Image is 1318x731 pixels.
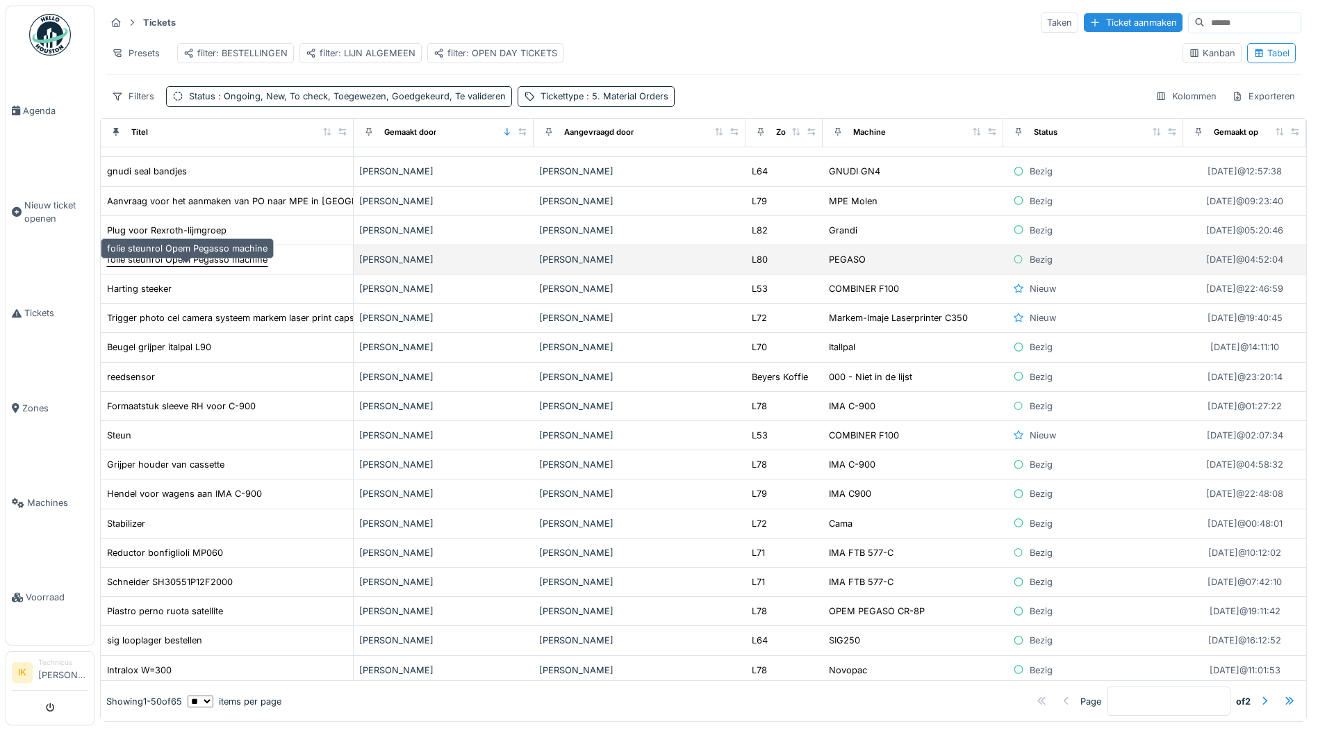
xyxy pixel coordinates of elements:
[38,657,88,668] div: Technicus
[107,370,155,384] div: reedsensor
[829,575,893,589] div: IMA FTB 577-C
[26,591,88,604] span: Voorraad
[359,605,529,618] div: [PERSON_NAME]
[1030,605,1053,618] div: Bezig
[829,340,855,354] div: Itallpal
[1030,575,1053,589] div: Bezig
[539,224,740,237] div: [PERSON_NAME]
[1206,282,1283,295] div: [DATE] @ 22:46:59
[107,224,226,237] div: Plug voor Rexroth-lijmgroep
[1030,429,1056,442] div: Nieuw
[1208,546,1281,559] div: [DATE] @ 10:12:02
[752,282,768,295] div: L53
[12,657,88,691] a: IK Technicus[PERSON_NAME]
[752,195,767,208] div: L79
[1030,282,1056,295] div: Nieuw
[853,126,886,138] div: Machine
[829,517,852,530] div: Cama
[1030,458,1053,471] div: Bezig
[752,487,767,500] div: L79
[6,266,94,361] a: Tickets
[131,126,148,138] div: Titel
[107,253,267,266] div: folie steunrol Opem Pegasso machine
[1208,165,1282,178] div: [DATE] @ 12:57:38
[1214,126,1258,138] div: Gemaakt op
[1030,664,1053,677] div: Bezig
[1208,517,1283,530] div: [DATE] @ 00:48:01
[1030,487,1053,500] div: Bezig
[106,86,160,106] div: Filters
[1189,47,1235,60] div: Kanban
[107,487,262,500] div: Hendel voor wagens aan IMA C-900
[107,165,187,178] div: gnudi seal bandjes
[539,370,740,384] div: [PERSON_NAME]
[752,546,765,559] div: L71
[22,402,88,415] span: Zones
[12,662,33,683] li: IK
[752,517,767,530] div: L72
[1030,165,1053,178] div: Bezig
[359,253,529,266] div: [PERSON_NAME]
[107,575,233,589] div: Schneider SH30551P12F2000
[107,282,172,295] div: Harting steeker
[539,340,740,354] div: [PERSON_NAME]
[1149,86,1223,106] div: Kolommen
[829,165,880,178] div: GNUDI GN4
[359,370,529,384] div: [PERSON_NAME]
[24,306,88,320] span: Tickets
[1253,47,1290,60] div: Tabel
[1030,224,1053,237] div: Bezig
[539,664,740,677] div: [PERSON_NAME]
[107,458,224,471] div: Grijper houder van cassette
[1210,340,1279,354] div: [DATE] @ 14:11:10
[752,634,768,647] div: L64
[829,634,860,647] div: SIG250
[359,224,529,237] div: [PERSON_NAME]
[1030,370,1053,384] div: Bezig
[829,605,925,618] div: OPEM PEGASO CR-8P
[829,458,875,471] div: IMA C-900
[107,517,145,530] div: Stabilizer
[829,429,899,442] div: COMBINER F100
[1206,253,1283,266] div: [DATE] @ 04:52:04
[539,575,740,589] div: [PERSON_NAME]
[24,199,88,225] span: Nieuw ticket openen
[752,458,767,471] div: L78
[539,487,740,500] div: [PERSON_NAME]
[776,126,796,138] div: Zone
[1030,546,1053,559] div: Bezig
[1208,575,1282,589] div: [DATE] @ 07:42:10
[752,605,767,618] div: L78
[107,634,202,647] div: sig looplager bestellen
[359,400,529,413] div: [PERSON_NAME]
[1030,400,1053,413] div: Bezig
[1206,224,1283,237] div: [DATE] @ 05:20:46
[829,400,875,413] div: IMA C-900
[829,224,857,237] div: Grandi
[1226,86,1301,106] div: Exporteren
[23,104,88,117] span: Agenda
[359,546,529,559] div: [PERSON_NAME]
[6,550,94,645] a: Voorraad
[107,311,392,325] div: Trigger photo cel camera systeem markem laser print capsule lijnen
[541,90,668,103] div: Tickettype
[107,400,256,413] div: Formaatstuk sleeve RH voor C-900
[101,238,274,258] div: folie steunrol Opem Pegasso machine
[539,282,740,295] div: [PERSON_NAME]
[107,664,172,677] div: Intralox W=300
[1030,195,1053,208] div: Bezig
[107,605,223,618] div: Piastro perno ruota satellite
[752,311,767,325] div: L72
[752,370,808,384] div: Beyers Koffie
[539,253,740,266] div: [PERSON_NAME]
[752,575,765,589] div: L71
[1208,370,1283,384] div: [DATE] @ 23:20:14
[1206,195,1283,208] div: [DATE] @ 09:23:40
[1210,664,1280,677] div: [DATE] @ 11:01:53
[359,517,529,530] div: [PERSON_NAME]
[752,165,768,178] div: L64
[829,546,893,559] div: IMA FTB 577-C
[539,429,740,442] div: [PERSON_NAME]
[107,429,131,442] div: Steun
[752,340,767,354] div: L70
